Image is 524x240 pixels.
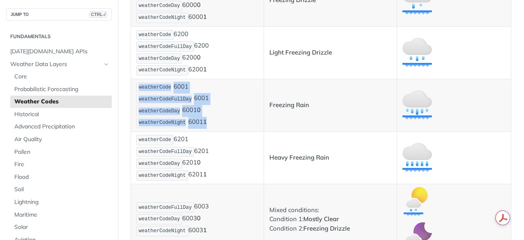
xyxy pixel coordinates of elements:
p: 6001 6001 6001 6001 [136,82,258,129]
span: [DATE][DOMAIN_NAME] APIs [10,48,110,56]
span: Expand image [402,197,432,205]
span: Core [14,73,110,81]
a: Core [10,71,112,83]
h2: Fundamentals [6,33,112,40]
strong: 0 [197,54,201,62]
a: Flood [10,171,112,183]
span: Weather Codes [14,98,110,106]
img: heavy_freezing_rain [402,143,432,172]
a: Soil [10,183,112,196]
a: Weather Codes [10,96,112,108]
img: freezing_rain [402,90,432,120]
span: weatherCodeDay [139,161,180,167]
a: Fire [10,158,112,171]
a: Pollen [10,146,112,158]
p: 6003 6003 6003 [136,201,258,237]
a: Weather Data LayersHide subpages for Weather Data Layers [6,58,112,71]
a: Historical [10,108,112,121]
strong: Mostly Clear [303,215,339,223]
span: Soil [14,185,110,194]
span: Fire [14,160,110,169]
strong: 0 [197,214,201,222]
button: Hide subpages for Weather Data Layers [103,61,110,68]
span: Solar [14,223,110,231]
span: weatherCode [139,137,171,143]
a: Lightning [10,196,112,208]
strong: Freezing Drizzle [303,224,350,232]
strong: 1 [203,118,207,126]
strong: 0 [197,159,201,167]
a: Advanced Precipitation [10,121,112,133]
span: Air Quality [14,135,110,144]
strong: 1 [203,65,207,73]
strong: 1 [203,226,207,234]
span: Probabilistic Forecasting [14,85,110,94]
span: weatherCodeNight [139,67,186,73]
p: Mixed conditions: Condition 1: Condition 2: [269,206,391,233]
span: Lightning [14,198,110,206]
strong: 0 [197,106,201,114]
span: weatherCodeNight [139,228,186,234]
a: Maritime [10,209,112,221]
span: Expand image [402,48,432,56]
span: Historical [14,110,110,119]
a: Solar [10,221,112,233]
span: Expand image [402,153,432,161]
span: Advanced Precipitation [14,123,110,131]
span: weatherCodeFullDay [139,44,192,50]
span: weatherCodeFullDay [139,205,192,210]
span: weatherCodeDay [139,108,180,114]
span: Pollen [14,148,110,156]
strong: Heavy Freezing Rain [269,153,329,161]
strong: Freezing Rain [269,101,309,109]
p: 6200 6200 6200 6200 [136,29,258,76]
span: weatherCodeNight [139,120,186,126]
span: weatherCodeFullDay [139,96,192,102]
span: weatherCodeNight [139,173,186,178]
span: Weather Data Layers [10,60,101,69]
button: JUMP TOCTRL-/ [6,8,112,21]
span: weatherCode [139,32,171,38]
span: weatherCodeDay [139,3,180,9]
span: weatherCodeDay [139,216,180,222]
img: light_freezing_drizzle [402,38,432,67]
a: [DATE][DOMAIN_NAME] APIs [6,46,112,58]
strong: Light Freezing Drizzle [269,48,332,56]
span: weatherCodeDay [139,56,180,62]
a: Probabilistic Forecasting [10,83,112,96]
span: weatherCode [139,85,171,90]
strong: 1 [203,13,207,21]
strong: 0 [197,1,201,9]
span: Expand image [402,101,432,108]
strong: 1 [203,171,207,178]
a: Air Quality [10,133,112,146]
span: Flood [14,173,110,181]
span: weatherCodeFullDay [139,149,192,155]
span: weatherCodeNight [139,15,186,21]
span: Maritime [14,211,110,219]
img: mostly_clear_freezing_drizzle_day [402,187,432,216]
p: 6201 6201 6201 6201 [136,134,258,181]
span: CTRL-/ [89,11,107,18]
